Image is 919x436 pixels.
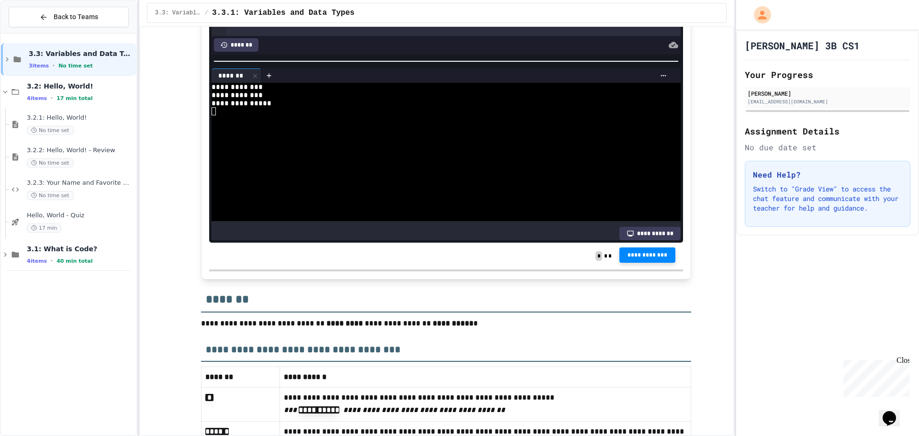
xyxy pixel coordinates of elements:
span: 3 items [29,63,49,69]
h2: Assignment Details [745,124,910,138]
h3: Need Help? [753,169,902,180]
span: 3.3: Variables and Data Types [29,49,134,58]
span: / [205,9,208,17]
span: Hello, World - Quiz [27,212,134,220]
span: 3.2.2: Hello, World! - Review [27,146,134,155]
span: • [51,94,53,102]
span: 17 min total [56,95,92,101]
span: 4 items [27,258,47,264]
iframe: chat widget [879,398,909,426]
iframe: chat widget [840,356,909,397]
span: 40 min total [56,258,92,264]
h2: Your Progress [745,68,910,81]
span: 4 items [27,95,47,101]
div: [EMAIL_ADDRESS][DOMAIN_NAME] [748,98,908,105]
span: Back to Teams [54,12,98,22]
span: No time set [58,63,93,69]
span: No time set [27,126,74,135]
div: [PERSON_NAME] [748,89,908,98]
span: 3.2.3: Your Name and Favorite Movie [27,179,134,187]
span: • [53,62,55,69]
button: Back to Teams [9,7,129,27]
span: 3.3: Variables and Data Types [155,9,201,17]
h1: [PERSON_NAME] 3B CS1 [745,39,860,52]
span: No time set [27,191,74,200]
div: No due date set [745,142,910,153]
span: 17 min [27,224,61,233]
span: 3.3.1: Variables and Data Types [212,7,355,19]
span: 3.2: Hello, World! [27,82,134,90]
div: Chat with us now!Close [4,4,66,61]
div: My Account [744,4,773,26]
span: No time set [27,158,74,168]
span: 3.2.1: Hello, World! [27,114,134,122]
span: • [51,257,53,265]
p: Switch to "Grade View" to access the chat feature and communicate with your teacher for help and ... [753,184,902,213]
span: 3.1: What is Code? [27,245,134,253]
